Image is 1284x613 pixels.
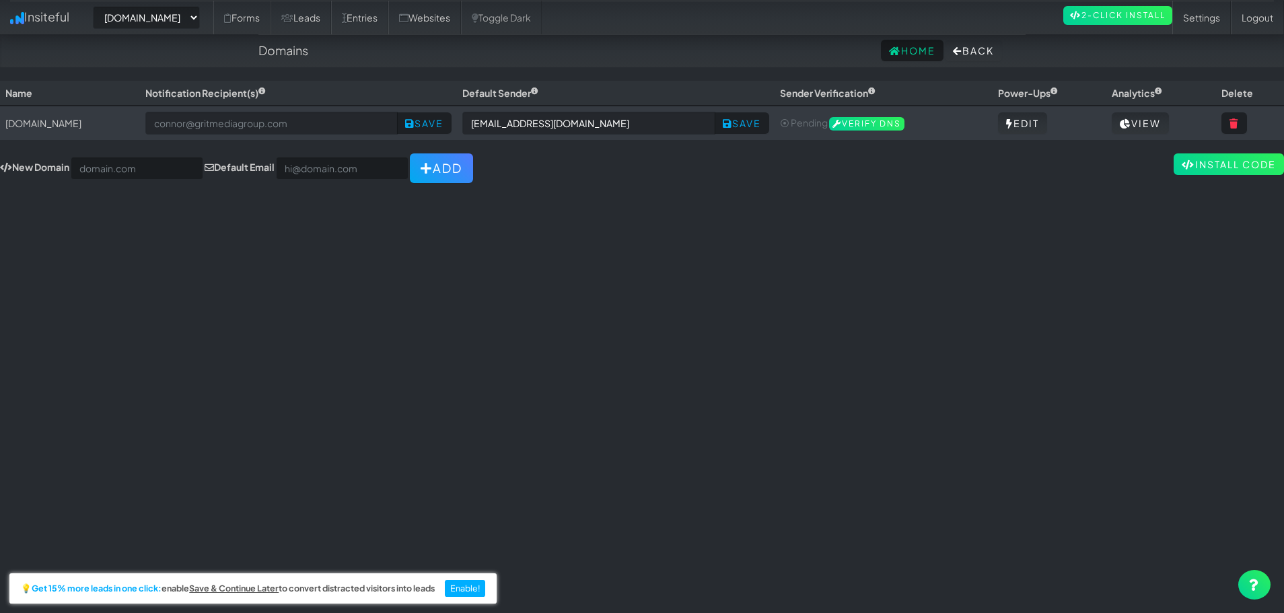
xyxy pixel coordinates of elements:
[715,112,769,134] button: Save
[331,1,388,34] a: Entries
[213,1,271,34] a: Forms
[1231,1,1284,34] a: Logout
[1216,81,1284,106] th: Delete
[998,112,1047,134] a: Edit
[1112,87,1162,99] span: Analytics
[145,112,398,135] input: connor@gritmediagroup.com
[388,1,461,34] a: Websites
[462,87,538,99] span: Default Sender
[1174,153,1284,175] a: Install Code
[829,117,904,131] span: Verify DNS
[780,116,828,129] span: ⦿ Pending
[189,584,279,593] a: Save & Continue Later
[71,157,203,180] input: domain.com
[397,112,452,134] button: Save
[189,583,279,593] u: Save & Continue Later
[998,87,1058,99] span: Power-Ups
[780,87,876,99] span: Sender Verification
[945,40,1002,61] button: Back
[32,584,162,593] strong: Get 15% more leads in one click:
[10,12,24,24] img: icon.png
[829,116,904,129] a: Verify DNS
[462,112,715,135] input: hi@example.com
[445,580,486,598] button: Enable!
[258,44,308,57] h4: Domains
[21,584,435,593] h2: 💡 enable to convert distracted visitors into leads
[205,160,275,174] label: Default Email
[410,153,473,183] button: Add
[1112,112,1169,134] a: View
[276,157,408,180] input: hi@domain.com
[145,87,266,99] span: Notification Recipient(s)
[1172,1,1231,34] a: Settings
[271,1,331,34] a: Leads
[461,1,542,34] a: Toggle Dark
[881,40,943,61] a: Home
[1063,6,1172,25] a: 2-Click Install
